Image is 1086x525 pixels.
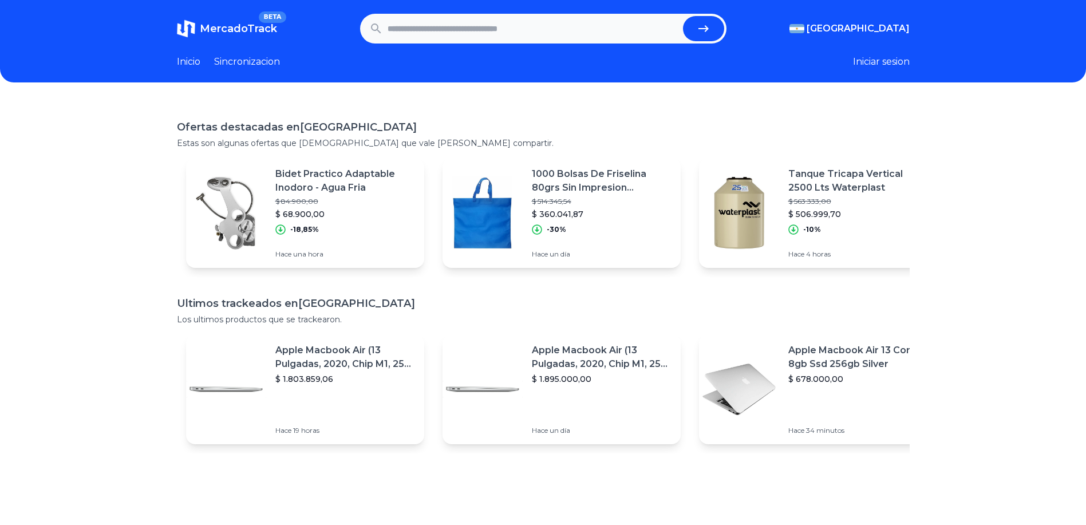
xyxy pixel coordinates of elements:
img: Featured image [186,349,266,429]
p: $ 1.895.000,00 [532,373,672,385]
button: Iniciar sesion [853,55,910,69]
p: 1000 Bolsas De Friselina 80grs Sin Impresion 40x45x10cm [532,167,672,195]
p: Hace 34 minutos [788,426,928,435]
span: BETA [259,11,286,23]
button: [GEOGRAPHIC_DATA] [789,22,910,35]
a: Inicio [177,55,200,69]
p: -30% [547,225,566,234]
img: Argentina [789,24,804,33]
p: Hace un día [532,250,672,259]
h1: Ofertas destacadas en [GEOGRAPHIC_DATA] [177,119,910,135]
p: $ 68.900,00 [275,208,415,220]
a: Featured imageApple Macbook Air 13 Core I5 8gb Ssd 256gb Silver$ 678.000,00Hace 34 minutos [699,334,937,444]
a: Featured imageApple Macbook Air (13 Pulgadas, 2020, Chip M1, 256 Gb De Ssd, 8 Gb De Ram) - Plata$... [443,334,681,444]
a: MercadoTrackBETA [177,19,277,38]
a: Sincronizacion [214,55,280,69]
img: Featured image [443,173,523,253]
a: Featured imageBidet Practico Adaptable Inodoro - Agua Fria$ 84.900,00$ 68.900,00-18,85%Hace una hora [186,158,424,268]
p: Hace un día [532,426,672,435]
p: Hace 19 horas [275,426,415,435]
p: Bidet Practico Adaptable Inodoro - Agua Fria [275,167,415,195]
p: $ 514.345,54 [532,197,672,206]
img: Featured image [699,349,779,429]
p: Estas son algunas ofertas que [DEMOGRAPHIC_DATA] que vale [PERSON_NAME] compartir. [177,137,910,149]
span: [GEOGRAPHIC_DATA] [807,22,910,35]
p: Apple Macbook Air (13 Pulgadas, 2020, Chip M1, 256 Gb De Ssd, 8 Gb De Ram) - Plata [532,344,672,371]
a: Featured imageApple Macbook Air (13 Pulgadas, 2020, Chip M1, 256 Gb De Ssd, 8 Gb De Ram) - Plata$... [186,334,424,444]
p: $ 360.041,87 [532,208,672,220]
p: Tanque Tricapa Vertical 2500 Lts Waterplast [788,167,928,195]
img: Featured image [699,173,779,253]
span: MercadoTrack [200,22,277,35]
p: $ 563.333,00 [788,197,928,206]
p: Apple Macbook Air 13 Core I5 8gb Ssd 256gb Silver [788,344,928,371]
p: Apple Macbook Air (13 Pulgadas, 2020, Chip M1, 256 Gb De Ssd, 8 Gb De Ram) - Plata [275,344,415,371]
p: $ 678.000,00 [788,373,928,385]
p: $ 1.803.859,06 [275,373,415,385]
p: $ 84.900,00 [275,197,415,206]
img: MercadoTrack [177,19,195,38]
h1: Ultimos trackeados en [GEOGRAPHIC_DATA] [177,295,910,311]
a: Featured imageTanque Tricapa Vertical 2500 Lts Waterplast$ 563.333,00$ 506.999,70-10%Hace 4 horas [699,158,937,268]
img: Featured image [443,349,523,429]
p: Los ultimos productos que se trackearon. [177,314,910,325]
p: -18,85% [290,225,319,234]
img: Featured image [186,173,266,253]
p: $ 506.999,70 [788,208,928,220]
p: Hace 4 horas [788,250,928,259]
p: Hace una hora [275,250,415,259]
p: -10% [803,225,821,234]
a: Featured image1000 Bolsas De Friselina 80grs Sin Impresion 40x45x10cm$ 514.345,54$ 360.041,87-30%... [443,158,681,268]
